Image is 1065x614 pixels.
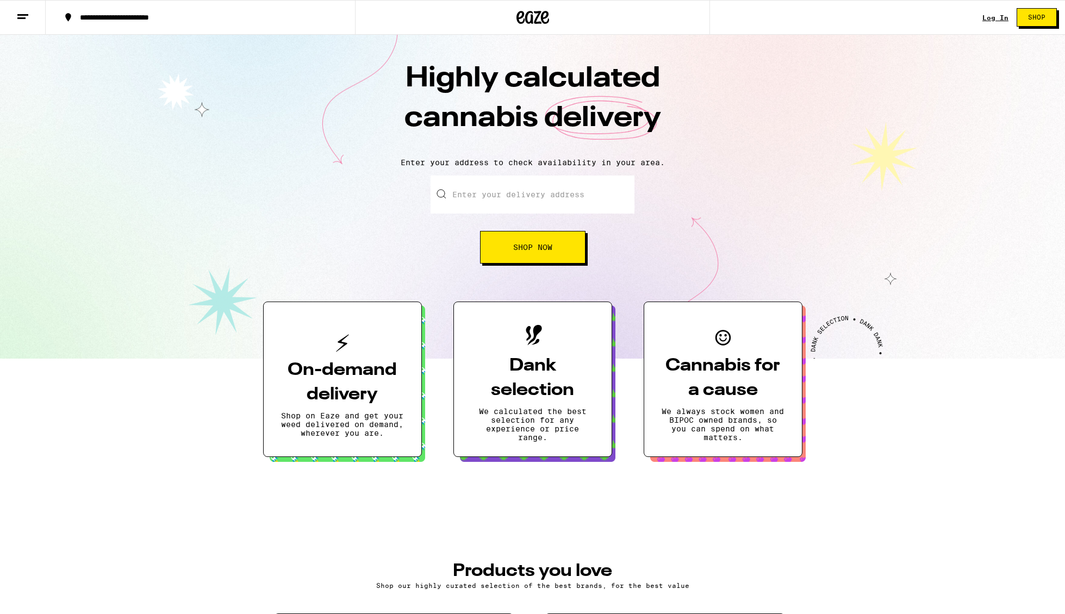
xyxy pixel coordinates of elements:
h1: Highly calculated cannabis delivery [342,59,723,149]
span: Shop Now [513,243,552,251]
button: Cannabis for a causeWe always stock women and BIPOC owned brands, so you can spend on what matters. [644,302,802,457]
p: Enter your address to check availability in your area. [11,158,1054,167]
button: Shop Now [480,231,586,264]
button: Shop [1017,8,1057,27]
p: Shop our highly curated selection of the best brands, for the best value [274,582,792,589]
a: Shop [1008,8,1065,27]
p: Shop on Eaze and get your weed delivered on demand, wherever you are. [281,411,404,437]
h3: On-demand delivery [281,358,404,407]
a: Log In [982,14,1008,21]
h3: Cannabis for a cause [662,354,784,403]
p: We always stock women and BIPOC owned brands, so you can spend on what matters. [662,407,784,442]
input: Enter your delivery address [431,176,634,214]
p: We calculated the best selection for any experience or price range. [471,407,594,442]
button: Dank selectionWe calculated the best selection for any experience or price range. [453,302,612,457]
h3: Dank selection [471,354,594,403]
h3: PRODUCTS YOU LOVE [274,562,792,580]
button: On-demand deliveryShop on Eaze and get your weed delivered on demand, wherever you are. [263,302,422,457]
span: Shop [1028,14,1045,21]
